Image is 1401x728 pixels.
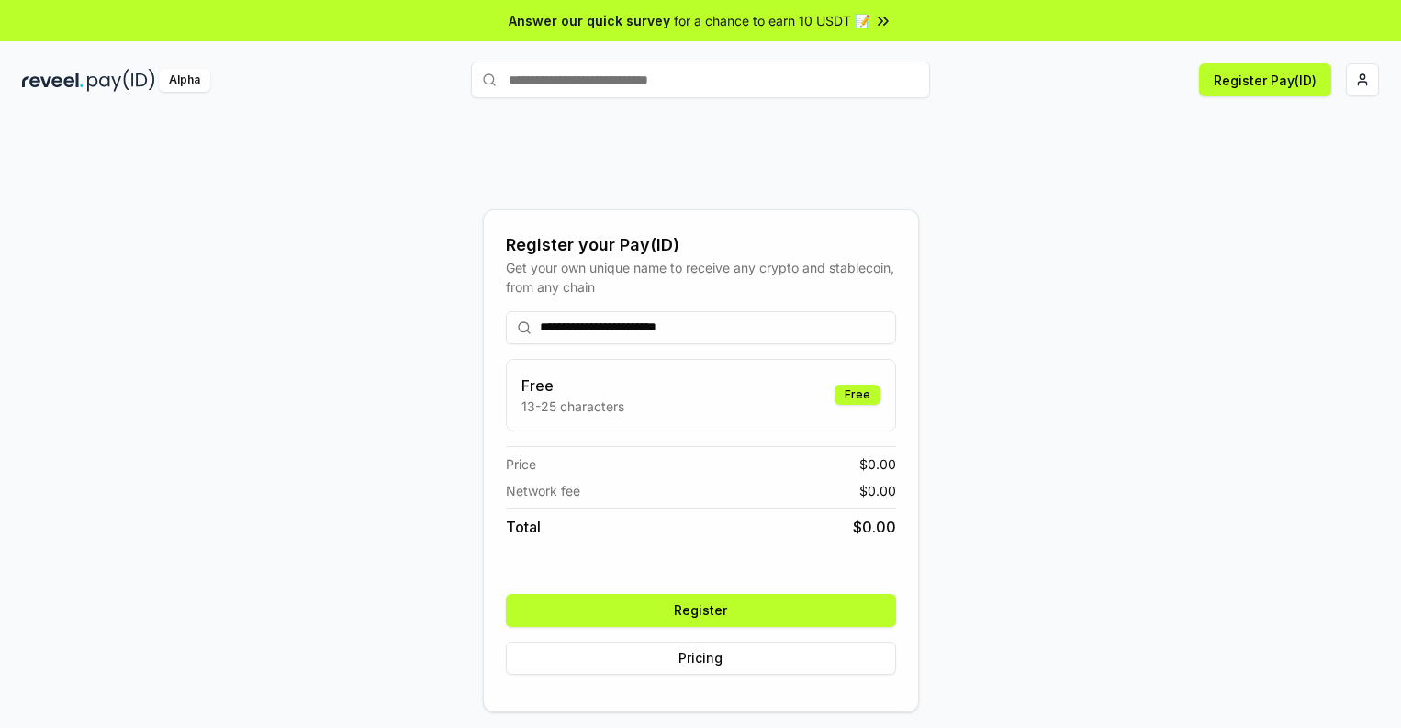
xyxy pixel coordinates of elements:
[835,385,880,405] div: Free
[859,454,896,474] span: $ 0.00
[22,69,84,92] img: reveel_dark
[506,454,536,474] span: Price
[87,69,155,92] img: pay_id
[859,481,896,500] span: $ 0.00
[521,397,624,416] p: 13-25 characters
[506,642,896,675] button: Pricing
[159,69,210,92] div: Alpha
[506,481,580,500] span: Network fee
[506,594,896,627] button: Register
[1199,63,1331,96] button: Register Pay(ID)
[853,516,896,538] span: $ 0.00
[506,232,896,258] div: Register your Pay(ID)
[509,11,670,30] span: Answer our quick survey
[506,516,541,538] span: Total
[506,258,896,297] div: Get your own unique name to receive any crypto and stablecoin, from any chain
[674,11,870,30] span: for a chance to earn 10 USDT 📝
[521,375,624,397] h3: Free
